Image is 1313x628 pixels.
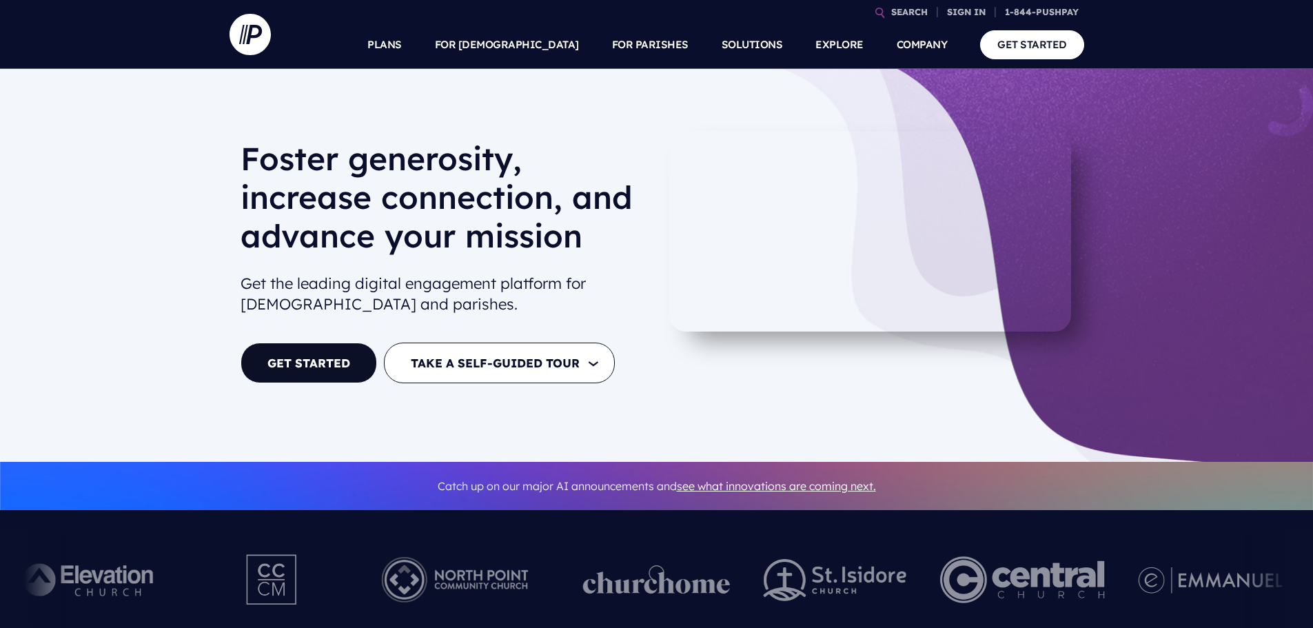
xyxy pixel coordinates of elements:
a: COMPANY [897,21,948,69]
h2: Get the leading digital engagement platform for [DEMOGRAPHIC_DATA] and parishes. [241,267,646,321]
img: pp_logos_2 [764,559,907,601]
img: Pushpay_Logo__NorthPoint [360,542,550,618]
img: Central Church Henderson NV [940,542,1105,618]
a: EXPLORE [815,21,864,69]
h1: Foster generosity, increase connection, and advance your mission [241,139,646,266]
a: PLANS [367,21,402,69]
a: FOR PARISHES [612,21,689,69]
a: FOR [DEMOGRAPHIC_DATA] [435,21,579,69]
p: Catch up on our major AI announcements and [241,471,1073,502]
img: pp_logos_1 [583,565,731,594]
a: see what innovations are coming next. [677,479,876,493]
a: GET STARTED [241,343,377,383]
a: SOLUTIONS [722,21,783,69]
a: GET STARTED [980,30,1084,59]
button: TAKE A SELF-GUIDED TOUR [384,343,615,383]
img: Pushpay_Logo__CCM [218,542,327,618]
